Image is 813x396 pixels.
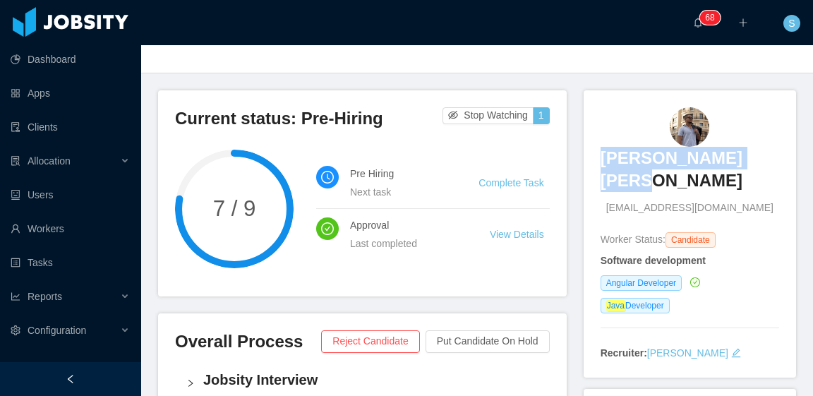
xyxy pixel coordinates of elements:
strong: Recruiter: [601,347,647,359]
a: icon: auditClients [11,113,130,141]
a: icon: check-circle [687,277,700,288]
button: Reject Candidate [321,330,419,353]
span: Allocation [28,155,71,167]
span: Reports [28,291,62,302]
a: [PERSON_NAME] [647,347,728,359]
a: icon: profileTasks [11,248,130,277]
a: Complete Task [478,177,543,188]
button: icon: eye-invisibleStop Watching [442,107,534,124]
button: Put Candidate On Hold [426,330,550,353]
i: icon: check-circle [321,222,334,235]
span: Angular Developer [601,275,682,291]
h3: Current status: Pre-Hiring [175,107,442,130]
sup: 68 [699,11,720,25]
a: icon: appstoreApps [11,79,130,107]
div: Next task [350,184,445,200]
h4: Pre Hiring [350,166,445,181]
i: icon: bell [693,18,703,28]
h4: Jobsity Interview [203,370,538,390]
i: icon: check-circle [690,277,700,287]
h3: [PERSON_NAME] [PERSON_NAME] [601,147,779,193]
span: [EMAIL_ADDRESS][DOMAIN_NAME] [606,200,773,215]
strong: Software development [601,255,706,266]
span: Worker Status: [601,234,666,245]
a: [PERSON_NAME] [PERSON_NAME] [601,147,779,201]
i: icon: plus [738,18,748,28]
h4: Approval [350,217,456,233]
a: icon: userWorkers [11,215,130,243]
i: icon: right [186,379,195,388]
span: 7 / 9 [175,198,294,220]
a: View Details [490,229,544,240]
i: icon: clock-circle [321,171,334,184]
i: icon: setting [11,325,20,335]
a: icon: robotUsers [11,181,130,209]
i: icon: edit [731,348,741,358]
em: Java [606,300,625,311]
button: 1 [533,107,550,124]
span: Configuration [28,325,86,336]
span: Developer [601,298,670,313]
span: Candidate [666,232,716,248]
p: 6 [705,11,710,25]
div: Last completed [350,236,456,251]
span: S [788,15,795,32]
a: icon: pie-chartDashboard [11,45,130,73]
img: 434111be-baaf-4a8e-90e8-198e2e336d4b.jpeg [670,107,709,147]
h3: Overall Process [175,330,321,353]
i: icon: solution [11,156,20,166]
i: icon: line-chart [11,292,20,301]
p: 8 [710,11,715,25]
